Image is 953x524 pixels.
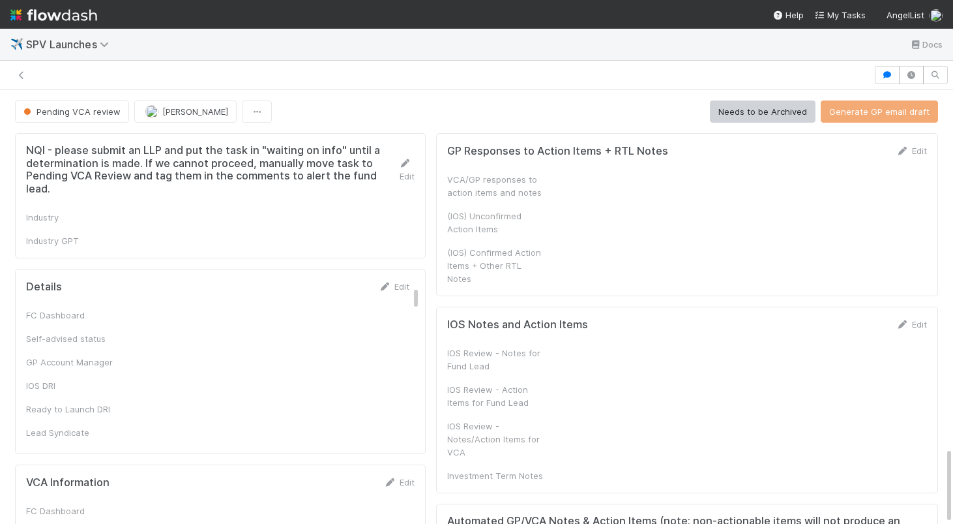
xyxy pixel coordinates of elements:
div: Industry GPT [26,234,124,247]
a: Edit [399,158,415,181]
a: My Tasks [814,8,866,22]
span: [PERSON_NAME] [162,106,228,117]
span: My Tasks [814,10,866,20]
div: Industry [26,211,124,224]
h5: NQI - please submit an LLP and put the task in "waiting on info" until a determination is made. I... [26,144,399,195]
a: Edit [379,281,409,292]
button: Needs to be Archived [710,100,815,123]
a: Docs [909,37,943,52]
h5: GP Responses to Action Items + RTL Notes [447,145,668,158]
button: Generate GP email draft [821,100,938,123]
div: VCA/GP responses to action items and notes [447,173,545,199]
a: Edit [896,146,927,156]
div: IOS Review - Notes for Fund Lead [447,347,545,373]
div: Help [772,8,804,22]
a: Edit [896,319,927,330]
button: [PERSON_NAME] [134,100,237,123]
h5: VCA Information [26,476,110,489]
div: FC Dashboard [26,504,124,517]
div: GP Account Manager [26,356,124,369]
div: IOS Review - Action Items for Fund Lead [447,383,545,409]
div: FC Dashboard [26,309,124,322]
div: (IOS) Confirmed Action Items + Other RTL Notes [447,246,545,285]
h5: Details [26,281,62,294]
div: (IOS) Unconfirmed Action Items [447,209,545,236]
h5: IOS Notes and Action Items [447,318,588,331]
span: ✈️ [10,39,23,50]
img: avatar_ac990a78-52d7-40f8-b1fe-cbbd1cda261e.png [145,105,158,118]
span: SPV Launches [26,38,115,51]
div: Lead Syndicate [26,426,124,439]
img: logo-inverted-e16ddd16eac7371096b0.svg [10,4,97,26]
a: Edit [384,477,415,487]
div: Investment Term Notes [447,469,545,482]
img: avatar_b5be9b1b-4537-4870-b8e7-50cc2287641b.png [930,9,943,22]
div: IOS Review - Notes/Action Items for VCA [447,420,545,459]
div: IOS DRI [26,379,124,392]
span: AngelList [887,10,924,20]
div: Self-advised status [26,332,124,345]
div: Ready to Launch DRI [26,403,124,416]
